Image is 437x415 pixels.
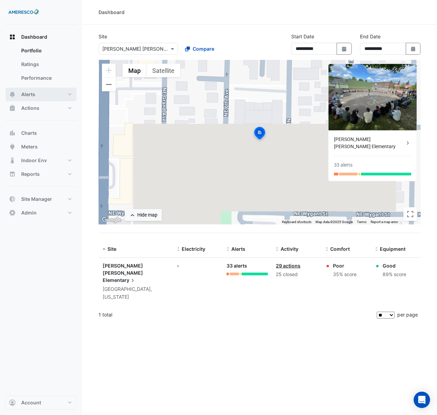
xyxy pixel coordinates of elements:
div: [GEOGRAPHIC_DATA], [US_STATE] [103,285,169,301]
button: Dashboard [5,30,77,44]
button: Meters [5,140,77,154]
span: Electricity [182,246,205,252]
app-icon: Alerts [9,91,16,98]
span: Account [21,399,41,406]
div: Good [383,262,406,269]
button: Zoom in [102,64,116,77]
span: Site [107,246,116,252]
span: Comfort [330,246,350,252]
div: Open Intercom Messenger [414,392,430,408]
img: Google [100,216,123,224]
button: Toggle fullscreen view [403,207,417,221]
app-icon: Meters [9,143,16,150]
app-icon: Indoor Env [9,157,16,164]
span: Site Manager [21,196,52,203]
button: Account [5,396,77,410]
app-icon: Dashboard [9,34,16,40]
button: Show street map [123,64,146,77]
span: Charts [21,130,37,137]
span: per page [397,312,418,317]
a: Performance [16,71,77,85]
app-icon: Charts [9,130,16,137]
div: Hide map [137,211,157,219]
div: Poor [333,262,357,269]
button: Charts [5,126,77,140]
span: Activity [281,246,299,252]
label: Start Date [291,33,314,40]
div: 89% score [383,271,406,278]
button: Alerts [5,88,77,101]
img: site-pin-selected.svg [252,126,267,142]
span: Indoor Env [21,157,47,164]
button: Show satellite imagery [146,64,180,77]
span: [PERSON_NAME] [PERSON_NAME] [103,263,143,276]
span: Alerts [231,246,245,252]
div: 33 alerts [227,262,268,270]
span: Compare [193,45,214,52]
button: Hide map [125,209,162,221]
a: Terms (opens in new tab) [357,220,367,224]
span: Reports [21,171,40,178]
img: Dr. Martin Luther King Jr. Elementary [329,64,417,130]
button: Actions [5,101,77,115]
app-icon: Admin [9,209,16,216]
button: Site Manager [5,192,77,206]
button: Indoor Env [5,154,77,167]
span: Dashboard [21,34,47,40]
div: - [177,262,218,269]
a: Open this area in Google Maps (opens a new window) [100,216,123,224]
fa-icon: Select Date [410,46,416,52]
a: Portfolio [16,44,77,57]
div: Dashboard [99,9,125,16]
img: Company Logo [8,5,39,19]
button: Compare [181,43,219,55]
div: 25 closed [276,271,318,278]
fa-icon: Select Date [341,46,347,52]
span: Alerts [21,91,35,98]
span: Meters [21,143,38,150]
a: Report a map error [371,220,398,224]
button: Zoom out [102,78,116,91]
div: [PERSON_NAME] [PERSON_NAME] Elementary [334,136,404,150]
span: Admin [21,209,37,216]
a: Ratings [16,57,77,71]
app-icon: Reports [9,171,16,178]
div: Dashboard [5,44,77,88]
app-icon: Actions [9,105,16,112]
button: Reports [5,167,77,181]
div: 33 alerts [334,161,352,169]
span: Equipment [380,246,406,252]
a: 29 actions [276,263,301,269]
div: 1 total [99,306,375,323]
span: Actions [21,105,39,112]
div: 35% score [333,271,357,278]
button: Keyboard shortcuts [282,220,311,224]
label: End Date [360,33,381,40]
label: Site [99,33,107,40]
span: Elementary [103,276,136,284]
app-icon: Site Manager [9,196,16,203]
button: Admin [5,206,77,220]
span: Map data ©2025 Google [316,220,353,224]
